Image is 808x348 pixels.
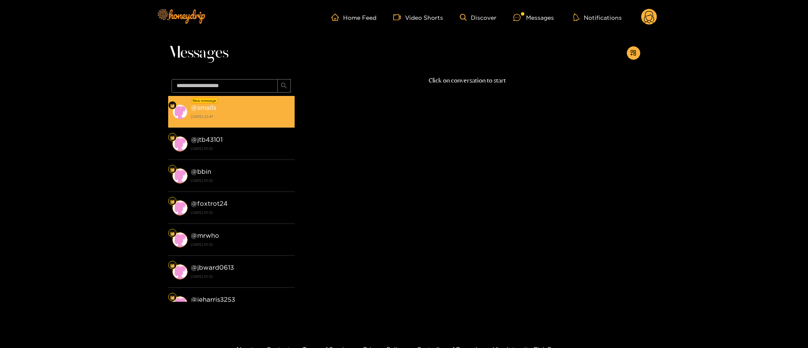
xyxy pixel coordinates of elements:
[331,13,376,21] a: Home Feed
[393,13,405,21] span: video-camera
[172,296,188,311] img: conversation
[191,136,223,143] strong: @ jtb43101
[191,264,234,271] strong: @ jbward0613
[191,273,290,280] strong: [DATE] 01:32
[571,13,624,21] button: Notifications
[393,13,443,21] a: Video Shorts
[191,177,290,184] strong: [DATE] 01:32
[460,14,497,21] a: Discover
[168,43,228,63] span: Messages
[170,295,175,300] img: Fan Level
[191,296,235,303] strong: @ jeharris3253
[170,231,175,236] img: Fan Level
[191,168,211,175] strong: @ bbin
[191,209,290,216] strong: [DATE] 01:32
[172,136,188,151] img: conversation
[277,79,291,93] button: search
[172,200,188,215] img: conversation
[627,46,640,60] button: appstore-add
[170,263,175,268] img: Fan Level
[172,168,188,183] img: conversation
[191,200,228,207] strong: @ foxtrot24
[281,82,287,90] span: search
[630,50,636,57] span: appstore-add
[513,13,554,22] div: Messages
[170,103,175,108] img: Fan Level
[295,76,640,85] p: Click on conversation to start
[172,232,188,247] img: conversation
[331,13,343,21] span: home
[170,135,175,140] img: Fan Level
[191,104,216,111] strong: @ smalls
[170,199,175,204] img: Fan Level
[170,167,175,172] img: Fan Level
[172,264,188,279] img: conversation
[191,98,218,104] div: New message
[191,145,290,152] strong: [DATE] 01:32
[172,104,188,120] img: conversation
[191,241,290,248] strong: [DATE] 01:32
[191,113,290,120] strong: [DATE] 23:47
[191,232,219,239] strong: @ mrwho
